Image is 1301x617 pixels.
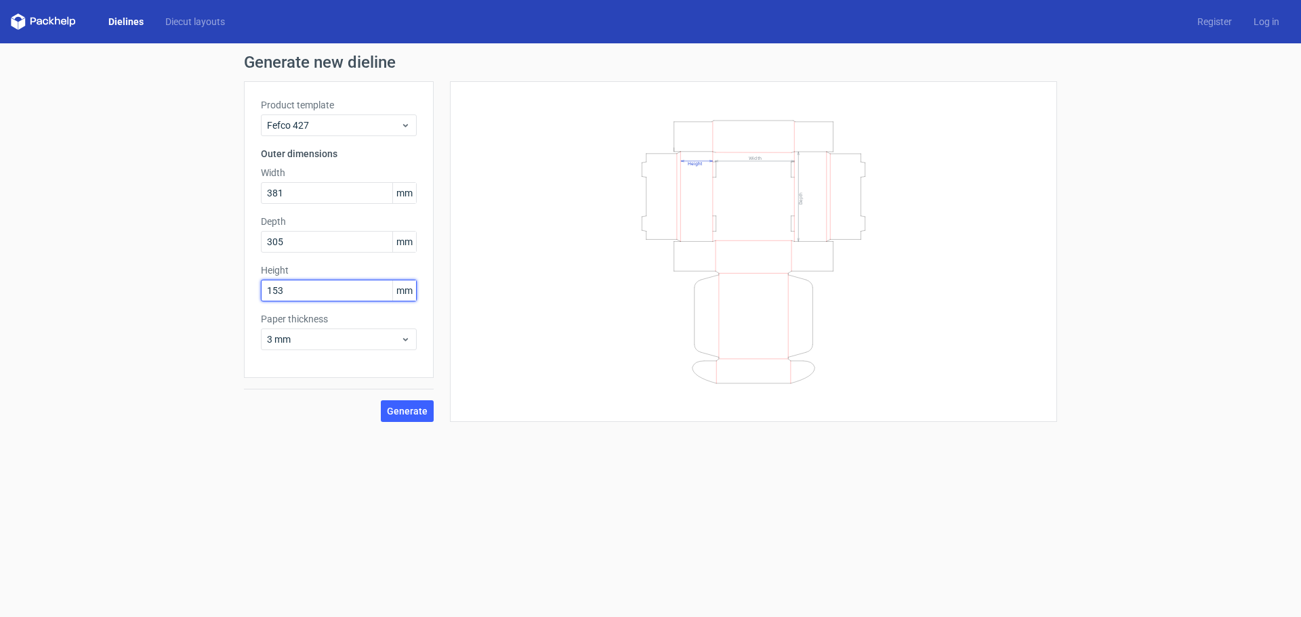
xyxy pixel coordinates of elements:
[392,183,416,203] span: mm
[261,263,417,277] label: Height
[387,406,428,416] span: Generate
[798,192,804,204] text: Depth
[267,119,400,132] span: Fefco 427
[392,280,416,301] span: mm
[688,161,702,166] text: Height
[261,312,417,326] label: Paper thickness
[381,400,434,422] button: Generate
[749,154,762,161] text: Width
[1186,15,1243,28] a: Register
[261,98,417,112] label: Product template
[98,15,154,28] a: Dielines
[244,54,1057,70] h1: Generate new dieline
[154,15,236,28] a: Diecut layouts
[392,232,416,252] span: mm
[261,166,417,179] label: Width
[261,215,417,228] label: Depth
[261,147,417,161] h3: Outer dimensions
[267,333,400,346] span: 3 mm
[1243,15,1290,28] a: Log in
